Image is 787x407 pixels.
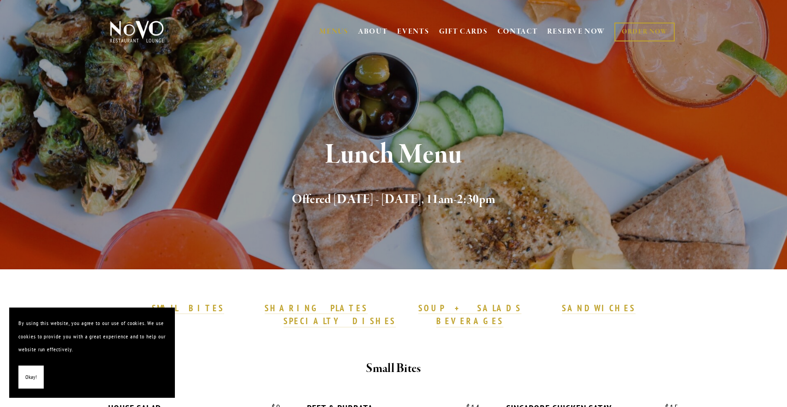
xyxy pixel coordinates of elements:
[547,23,605,41] a: RESERVE NOW
[319,27,348,36] a: MENUS
[284,315,396,326] strong: SPECIALTY DISHES
[152,302,224,314] a: SMALL BITES
[418,302,521,314] strong: SOUP + SALADS
[265,302,368,314] strong: SHARING PLATES
[125,140,662,170] h1: Lunch Menu
[18,366,44,389] button: Okay!
[498,23,538,41] a: CONTACT
[18,317,166,356] p: By using this website, you agree to our use of cookies. We use cookies to provide you with a grea...
[439,23,488,41] a: GIFT CARDS
[265,302,368,314] a: SHARING PLATES
[436,315,503,326] strong: BEVERAGES
[366,360,421,377] strong: Small Bites
[397,27,429,36] a: EVENTS
[152,302,224,314] strong: SMALL BITES
[25,371,37,384] span: Okay!
[9,308,175,398] section: Cookie banner
[125,190,662,209] h2: Offered [DATE] - [DATE], 11am-2:30pm
[358,27,388,36] a: ABOUT
[436,315,503,327] a: BEVERAGES
[418,302,521,314] a: SOUP + SALADS
[108,20,166,43] img: Novo Restaurant &amp; Lounge
[614,23,675,41] a: ORDER NOW
[562,302,636,314] strong: SANDWICHES
[284,315,396,327] a: SPECIALTY DISHES
[562,302,636,314] a: SANDWICHES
